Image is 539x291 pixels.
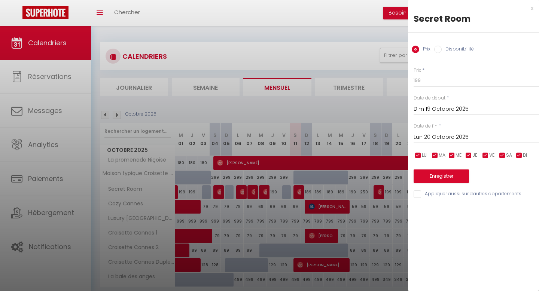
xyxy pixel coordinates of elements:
span: MA [439,152,445,159]
span: VE [489,152,494,159]
label: Disponibilité [442,46,474,54]
span: JE [472,152,477,159]
label: Date de début [414,95,445,102]
span: ME [456,152,462,159]
label: Date de fin [414,123,438,130]
button: Enregistrer [414,169,469,183]
div: Secret Room [414,13,533,25]
span: DI [523,152,527,159]
span: SA [506,152,512,159]
span: LU [422,152,427,159]
label: Prix [414,67,421,74]
div: x [408,4,533,13]
label: Prix [419,46,430,54]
